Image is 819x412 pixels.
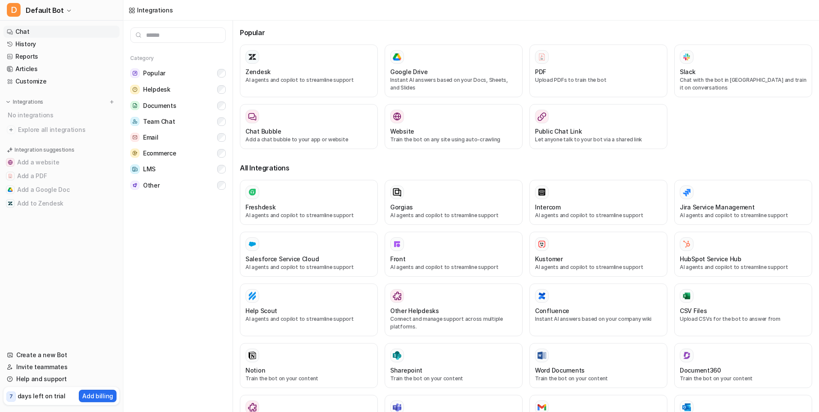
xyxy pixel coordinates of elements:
[143,149,176,158] span: Ecommerce
[130,145,226,161] button: EcommerceEcommerce
[240,27,812,38] h3: Popular
[538,404,546,411] img: Gmail
[390,315,517,331] p: Connect and manage support across multiple platforms.
[240,104,378,149] button: Chat BubbleAdd a chat bubble to your app or website
[3,349,120,361] a: Create a new Bot
[3,26,120,38] a: Chat
[130,55,226,62] h5: Category
[3,155,120,169] button: Add a websiteAdd a website
[393,240,401,248] img: Front
[538,352,546,360] img: Word Documents
[143,133,158,142] span: Email
[390,263,517,271] p: AI agents and copilot to streamline support
[393,112,401,121] img: Website
[535,203,561,212] h3: Intercom
[245,136,372,143] p: Add a chat bubble to your app or website
[535,76,662,84] p: Upload PDFs to train the bot
[538,292,546,300] img: Confluence
[682,240,691,248] img: HubSpot Service Hub
[674,45,812,97] button: SlackSlackChat with the bot in [GEOGRAPHIC_DATA] and train it on conversations
[143,117,175,126] span: Team Chat
[8,160,13,165] img: Add a website
[529,45,667,97] button: PDFPDFUpload PDFs to train the bot
[3,373,120,385] a: Help and support
[240,343,378,388] button: NotionNotionTrain the bot on your content
[8,201,13,206] img: Add to Zendesk
[680,375,807,382] p: Train the bot on your content
[240,284,378,336] button: Help ScoutHelp ScoutAI agents and copilot to streamline support
[535,263,662,271] p: AI agents and copilot to streamline support
[3,169,120,183] button: Add a PDFAdd a PDF
[385,284,523,336] button: Other HelpdesksOther HelpdesksConnect and manage support across multiple platforms.
[130,133,140,142] img: Email
[390,254,406,263] h3: Front
[245,306,277,315] h3: Help Scout
[682,292,691,300] img: CSV Files
[130,161,226,177] button: LMSLMS
[245,366,265,375] h3: Notion
[7,3,21,17] span: D
[390,212,517,219] p: AI agents and copilot to streamline support
[8,187,13,192] img: Add a Google Doc
[130,164,140,174] img: LMS
[535,366,585,375] h3: Word Documents
[5,108,120,122] div: No integrations
[390,366,422,375] h3: Sharepoint
[245,254,319,263] h3: Salesforce Service Cloud
[385,45,523,97] button: Google DriveGoogle DriveInstant AI answers based on your Docs, Sheets, and Slides
[143,85,170,94] span: Helpdesk
[674,284,812,336] button: CSV FilesCSV FilesUpload CSVs for the bot to answer from
[5,99,11,105] img: expand menu
[538,53,546,61] img: PDF
[535,254,563,263] h3: Kustomer
[3,197,120,210] button: Add to ZendeskAdd to Zendesk
[680,366,721,375] h3: Document360
[245,212,372,219] p: AI agents and copilot to streamline support
[385,232,523,277] button: FrontFrontAI agents and copilot to streamline support
[682,351,691,360] img: Document360
[130,65,226,81] button: PopularPopular
[529,284,667,336] button: ConfluenceConfluenceInstant AI answers based on your company wiki
[682,403,691,412] img: Outlook
[390,306,439,315] h3: Other Helpdesks
[130,129,226,145] button: EmailEmail
[3,98,46,106] button: Integrations
[26,4,64,16] span: Default Bot
[245,263,372,271] p: AI agents and copilot to streamline support
[130,69,140,78] img: Popular
[535,315,662,323] p: Instant AI answers based on your company wiki
[3,63,120,75] a: Articles
[130,98,226,113] button: DocumentsDocuments
[245,67,271,76] h3: Zendesk
[674,232,812,277] button: HubSpot Service HubHubSpot Service HubAI agents and copilot to streamline support
[3,75,120,87] a: Customize
[390,67,428,76] h3: Google Drive
[390,203,413,212] h3: Gorgias
[129,6,173,15] a: Integrations
[18,123,116,137] span: Explore all integrations
[3,183,120,197] button: Add a Google DocAdd a Google Doc
[680,67,696,76] h3: Slack
[674,180,812,225] button: Jira Service ManagementAI agents and copilot to streamline support
[248,403,257,412] img: Browser Tab
[680,76,807,92] p: Chat with the bot in [GEOGRAPHIC_DATA] and train it on conversations
[3,51,120,63] a: Reports
[130,177,226,193] button: OtherOther
[245,127,281,136] h3: Chat Bubble
[393,292,401,300] img: Other Helpdesks
[109,99,115,105] img: menu_add.svg
[130,101,140,110] img: Documents
[680,212,807,219] p: AI agents and copilot to streamline support
[240,232,378,277] button: Salesforce Service Cloud Salesforce Service CloudAI agents and copilot to streamline support
[535,127,582,136] h3: Public Chat Link
[680,254,741,263] h3: HubSpot Service Hub
[240,45,378,97] button: ZendeskAI agents and copilot to streamline support
[143,165,155,173] span: LMS
[13,99,43,105] p: Integrations
[137,6,173,15] div: Integrations
[529,343,667,388] button: Word DocumentsWord DocumentsTrain the bot on your content
[130,181,140,190] img: Other
[538,240,546,248] img: Kustomer
[7,125,15,134] img: explore all integrations
[18,391,66,400] p: days left on trial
